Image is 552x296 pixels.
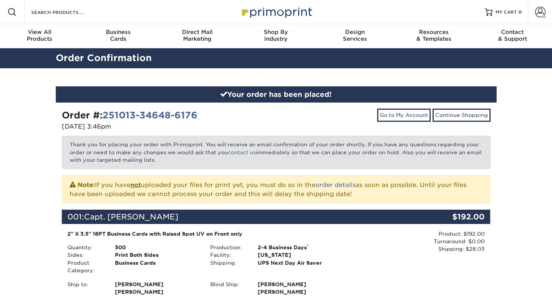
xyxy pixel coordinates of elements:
div: Marketing [158,29,237,42]
a: order details [315,181,356,189]
a: Resources& Templates [394,24,473,48]
div: Shipping: [205,259,252,267]
a: DesignServices [315,24,394,48]
strong: Note: [78,181,95,189]
a: Go to My Account [377,109,431,121]
input: SEARCH PRODUCTS..... [31,8,104,17]
span: Direct Mail [158,29,237,35]
div: UPS Next Day Air Saver [252,259,347,267]
div: Facility: [205,251,252,259]
a: BusinessCards [79,24,157,48]
div: Your order has been placed! [56,86,497,103]
div: & Support [473,29,552,42]
div: Product: $192.00 Turnaround: $0.00 Shipping: $28.03 [347,230,485,253]
p: If you have uploaded your files for print yet, you must do so in the as soon as possible. Until y... [70,180,483,199]
div: Quantity: [62,244,109,251]
span: [PERSON_NAME] [258,281,342,288]
a: 251013-34648-6176 [102,110,197,121]
img: Primoprint [239,4,314,20]
div: 500 [109,244,205,251]
span: MY CART [495,9,517,15]
span: 0 [518,9,522,15]
strong: Order #: [62,110,197,121]
a: Continue Shopping [433,109,491,121]
div: 2-4 Business Days [252,244,347,251]
a: Contact& Support [473,24,552,48]
div: $192.00 [419,210,491,224]
div: Services [315,29,394,42]
p: [DATE] 3:46pm [62,122,271,131]
a: contact us [228,149,256,155]
span: Shop By [237,29,315,35]
span: Business [79,29,157,35]
div: Sides: [62,251,109,259]
span: Design [315,29,394,35]
div: Business Cards [109,259,205,275]
div: [US_STATE] [252,251,347,259]
span: Resources [394,29,473,35]
a: Direct MailMarketing [158,24,237,48]
div: 2" X 3.5" 16PT Business Cards with Raised Spot UV on Front only [67,230,342,238]
div: Production: [205,244,252,251]
span: Contact [473,29,552,35]
span: Capt. [PERSON_NAME] [84,212,178,221]
h2: Order Confirmation [50,51,502,65]
span: [PERSON_NAME] [115,281,199,288]
span: [PERSON_NAME] [115,288,199,296]
div: Print Both Sides [109,251,205,259]
p: Thank you for placing your order with Primoprint. You will receive an email confirmation of your ... [62,136,491,169]
div: & Templates [394,29,473,42]
div: Cards [79,29,157,42]
b: not [130,181,141,189]
div: Product Category: [62,259,109,275]
a: Shop ByIndustry [237,24,315,48]
div: Industry [237,29,315,42]
span: [PERSON_NAME] [258,288,342,296]
div: 001: [62,210,419,224]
